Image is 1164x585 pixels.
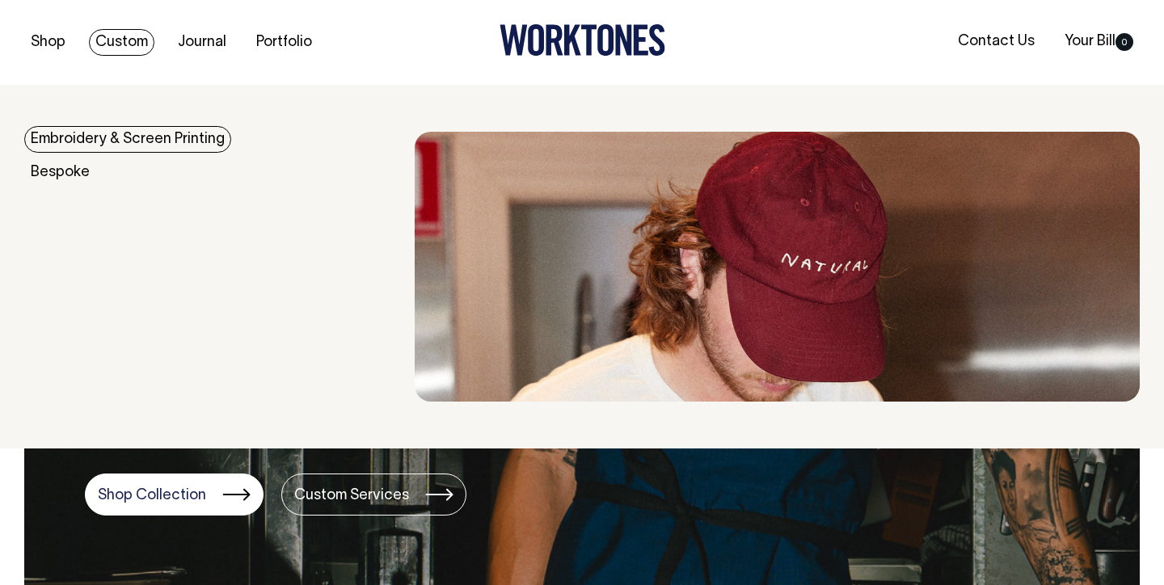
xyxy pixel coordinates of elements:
[85,473,264,516] a: Shop Collection
[89,29,154,56] a: Custom
[171,29,233,56] a: Journal
[24,126,231,153] a: Embroidery & Screen Printing
[1058,28,1140,55] a: Your Bill0
[24,29,72,56] a: Shop
[281,473,466,516] a: Custom Services
[24,159,96,186] a: Bespoke
[1115,33,1133,51] span: 0
[250,29,318,56] a: Portfolio
[415,132,1140,402] img: embroidery & Screen Printing
[951,28,1041,55] a: Contact Us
